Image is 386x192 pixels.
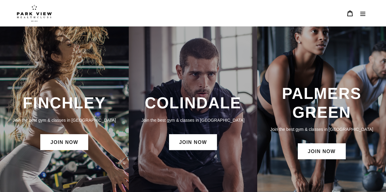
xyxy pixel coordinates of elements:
p: Join the best gym & classes in [GEOGRAPHIC_DATA] [6,117,123,124]
img: Park view health clubs is a gym near you. [17,5,52,22]
a: JOIN NOW: Palmers Green Membership [298,143,346,159]
a: JOIN NOW: Finchley Membership [40,134,88,150]
p: Join the best gym & classes in [GEOGRAPHIC_DATA] [263,126,380,133]
h3: PALMERS GREEN [263,84,380,122]
a: JOIN NOW: Colindale Membership [169,134,217,150]
button: Menu [356,7,369,20]
h3: COLINDALE [135,94,251,112]
h3: FINCHLEY [6,94,123,112]
p: Join the best gym & classes in [GEOGRAPHIC_DATA] [135,117,251,124]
